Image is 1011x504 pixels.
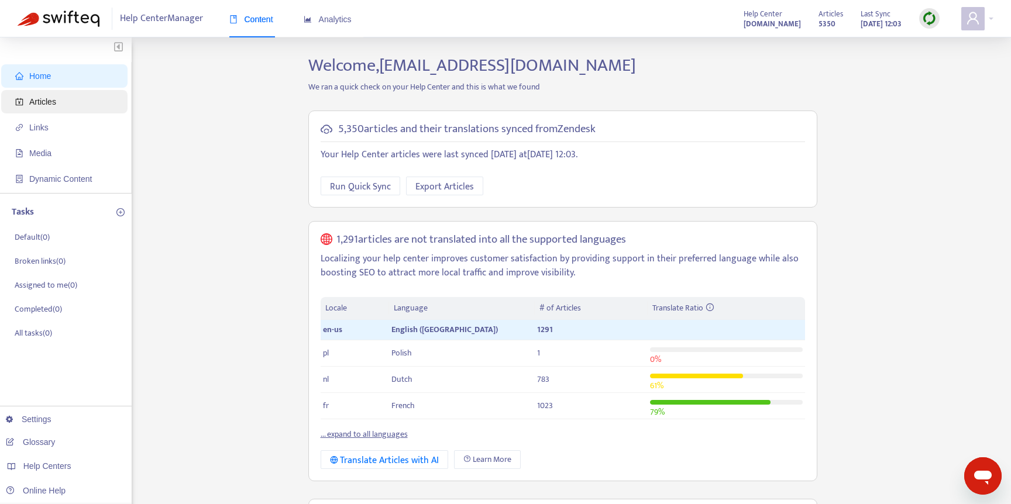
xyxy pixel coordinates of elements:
p: Tasks [12,205,34,219]
span: Home [29,71,51,81]
p: We ran a quick check on your Help Center and this is what we found [300,81,826,93]
p: Assigned to me ( 0 ) [15,279,77,291]
button: Translate Articles with AI [321,450,449,469]
span: container [15,175,23,183]
div: Translate Articles with AI [330,453,439,468]
span: Learn More [473,453,511,466]
h5: 1,291 articles are not translated into all the supported languages [336,233,626,247]
span: Articles [29,97,56,106]
span: Polish [391,346,412,360]
span: Run Quick Sync [330,179,391,194]
span: file-image [15,149,23,157]
p: Completed ( 0 ) [15,303,62,315]
span: Dynamic Content [29,174,92,184]
span: link [15,123,23,132]
p: Your Help Center articles were last synced [DATE] at [DATE] 12:03 . [321,148,805,162]
span: 1 [537,346,540,360]
span: global [321,233,332,247]
span: 1291 [537,323,553,336]
span: 1023 [537,399,553,412]
span: Content [229,15,273,24]
span: Links [29,123,49,132]
th: Language [389,297,534,320]
strong: 5350 [819,18,835,30]
div: Translate Ratio [652,302,800,315]
span: 0 % [650,353,661,366]
span: Dutch [391,372,412,386]
a: Learn More [454,450,521,469]
span: en-us [323,323,342,336]
span: Media [29,149,51,158]
a: ... expand to all languages [321,427,408,441]
span: French [391,399,415,412]
th: Locale [321,297,390,320]
span: 79 % [650,405,665,419]
span: English ([GEOGRAPHIC_DATA]) [391,323,498,336]
span: Articles [819,8,843,20]
a: Settings [6,415,51,424]
button: Export Articles [406,177,483,195]
span: home [15,72,23,80]
span: account-book [15,98,23,106]
button: Run Quick Sync [321,177,400,195]
span: Help Centers [23,461,71,471]
th: # of Articles [535,297,648,320]
p: Default ( 0 ) [15,231,50,243]
p: Broken links ( 0 ) [15,255,66,267]
span: fr [323,399,329,412]
span: book [229,15,238,23]
span: area-chart [304,15,312,23]
p: Localizing your help center improves customer satisfaction by providing support in their preferre... [321,252,805,280]
span: pl [323,346,329,360]
span: nl [323,372,329,386]
span: Welcome, [EMAIL_ADDRESS][DOMAIN_NAME] [308,51,636,80]
span: user [966,11,980,25]
p: All tasks ( 0 ) [15,327,52,339]
span: 61 % [650,379,663,392]
img: sync.dc5367851b00ba804db3.png [922,11,937,26]
span: Help Center Manager [120,8,203,30]
span: Export Articles [415,179,474,194]
iframe: Button to launch messaging window [964,457,1002,495]
span: 783 [537,372,549,386]
span: cloud-sync [321,123,332,135]
strong: [DATE] 12:03 [861,18,902,30]
a: Online Help [6,486,66,495]
a: Glossary [6,437,55,447]
span: Analytics [304,15,352,24]
strong: [DOMAIN_NAME] [744,18,801,30]
span: Help Center [744,8,782,20]
a: [DOMAIN_NAME] [744,17,801,30]
span: Last Sync [861,8,890,20]
img: Swifteq [18,11,99,27]
span: plus-circle [116,208,125,216]
h5: 5,350 articles and their translations synced from Zendesk [338,123,596,136]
